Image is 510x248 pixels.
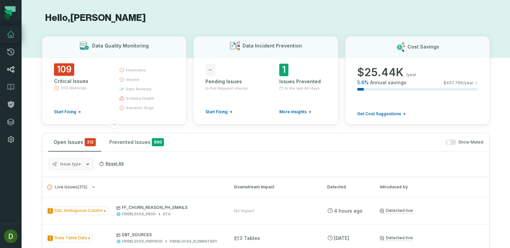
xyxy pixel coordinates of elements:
span: 886 [152,138,164,146]
h3: Data Incident Prevention [243,42,302,49]
a: Start Fixing [54,109,81,115]
span: Issue Type [46,234,92,242]
div: Pending Issues [205,78,252,85]
span: schema health [126,96,154,101]
span: Live Issues ( 312 ) [47,185,87,190]
div: Introduced by [380,184,484,190]
span: 109 [54,63,74,76]
span: Severity [48,208,53,214]
span: Get Cost Suggestions [357,111,401,117]
button: Cost Savings$25.44K/year5.6%Annual savings$457.76K/yearGet Cost Suggestions [345,36,490,125]
button: Live Issues(312) [47,185,222,190]
button: Prevented Issues [104,133,169,151]
span: - [205,64,215,76]
span: Issue Type [46,207,108,215]
div: Issues Prevented [279,78,326,85]
span: Start Fixing [54,109,76,115]
h3: Data Quality Monitoring [92,42,149,49]
span: 5.6 % [357,79,369,86]
a: Detected live [380,235,413,241]
button: Data Quality Monitoring109Critical Issues203 WarningsStart Fixingfreshnessvolumedata anomalyschem... [42,36,187,125]
a: More insights [279,109,311,115]
button: Open Issues [48,133,101,151]
button: Data Incident Prevention-Pending Issuesin Pull Request checksStart Fixing1Issues PreventedIn the ... [193,36,338,125]
div: Critical Issues [54,78,107,85]
span: /year [406,72,417,77]
div: Downstream Impact [234,184,315,190]
h1: Hello, [PERSON_NAME] [42,12,490,24]
div: FIREBLOCKS_ELEMENTARY [170,239,217,244]
div: FIREBLOCKS_PROD [122,212,156,217]
button: Issue type [49,158,93,170]
span: 203 Warnings [61,85,87,91]
h3: Cost Savings [407,43,439,50]
span: in Pull Request checks [205,86,248,91]
span: More insights [279,109,307,115]
span: $ 457.76K /year [444,80,474,86]
span: data anomaly [126,86,151,92]
span: Start Fixing [205,109,228,115]
div: Detected [327,184,368,190]
p: FF_CHURN_REASON_PH_EMAILS [116,205,222,210]
relative-time: Aug 20, 2025, 9:02 AM GMT+3 [334,208,363,214]
span: 3 Tables [234,235,260,242]
a: Start Fixing [205,109,232,115]
div: No Impact [234,208,254,214]
p: DBT_SOURCES [116,232,222,238]
span: freshness [126,67,146,73]
span: $ 25.44K [357,66,403,79]
span: critical issues and errors combined [85,138,96,146]
span: volume [126,77,139,82]
div: FIREBLOCKS_PREPROD [122,239,163,244]
a: Get Cost Suggestions [357,111,406,117]
span: semantic bugs [126,105,154,111]
span: Severity [48,236,53,241]
div: Show Muted [172,139,483,145]
div: STG [163,212,171,217]
button: Reset All [96,158,126,169]
span: Issue type [60,161,81,167]
a: Detected live [380,208,413,214]
img: avatar of Dan Ben-Dor [4,229,18,243]
relative-time: Aug 19, 2025, 7:12 AM GMT+3 [334,235,349,241]
span: Annual savings [370,79,406,86]
span: In the last 90 days [285,86,320,91]
span: 1 [279,64,288,76]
